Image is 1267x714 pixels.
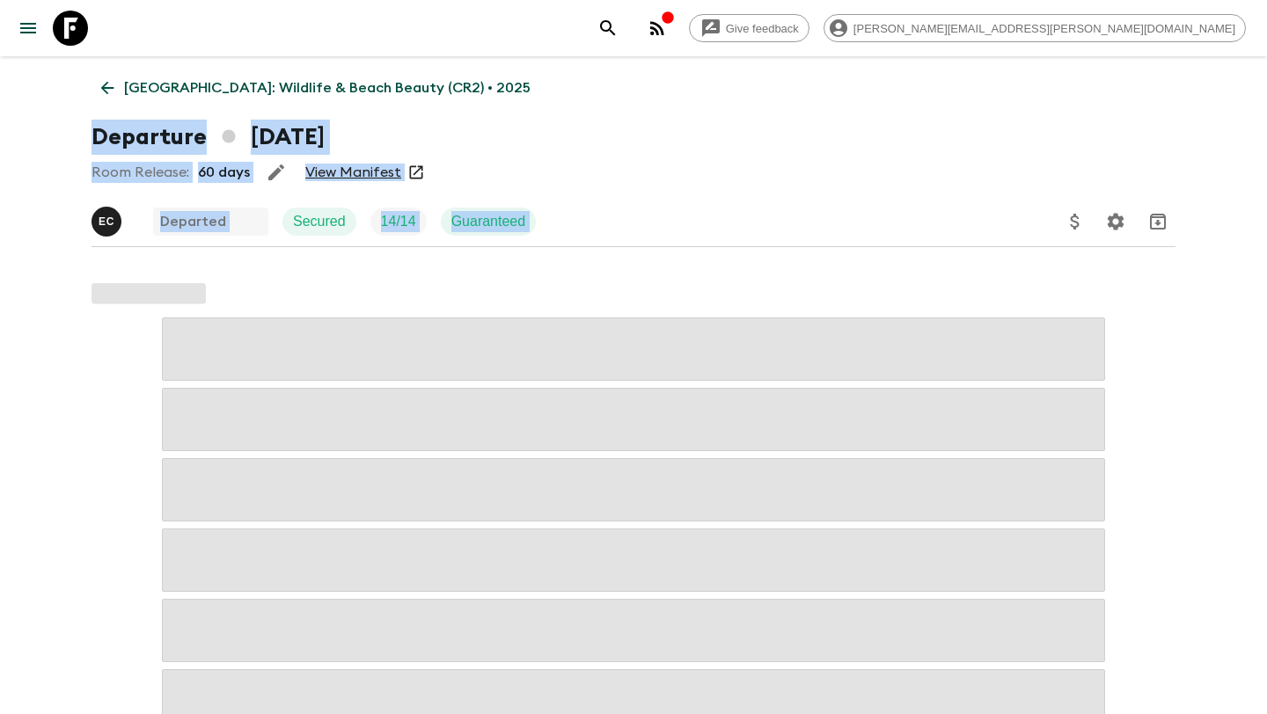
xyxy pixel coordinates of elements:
button: Update Price, Early Bird Discount and Costs [1058,204,1093,239]
p: 60 days [198,162,250,183]
h1: Departure [DATE] [92,120,325,155]
p: 14 / 14 [381,211,416,232]
p: Guaranteed [451,211,526,232]
a: Give feedback [689,14,809,42]
a: View Manifest [305,164,401,181]
p: Departed [160,211,226,232]
button: Archive (Completed, Cancelled or Unsynced Departures only) [1140,204,1175,239]
span: Eduardo Caravaca [92,212,125,226]
p: Secured [293,211,346,232]
div: [PERSON_NAME][EMAIL_ADDRESS][PERSON_NAME][DOMAIN_NAME] [824,14,1246,42]
button: search adventures [590,11,626,46]
p: Room Release: [92,162,189,183]
div: Trip Fill [370,208,427,236]
div: Secured [282,208,356,236]
button: Settings [1098,204,1133,239]
span: Give feedback [716,22,809,35]
button: menu [11,11,46,46]
span: [PERSON_NAME][EMAIL_ADDRESS][PERSON_NAME][DOMAIN_NAME] [844,22,1245,35]
a: [GEOGRAPHIC_DATA]: Wildlife & Beach Beauty (CR2) • 2025 [92,70,540,106]
p: [GEOGRAPHIC_DATA]: Wildlife & Beach Beauty (CR2) • 2025 [124,77,531,98]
